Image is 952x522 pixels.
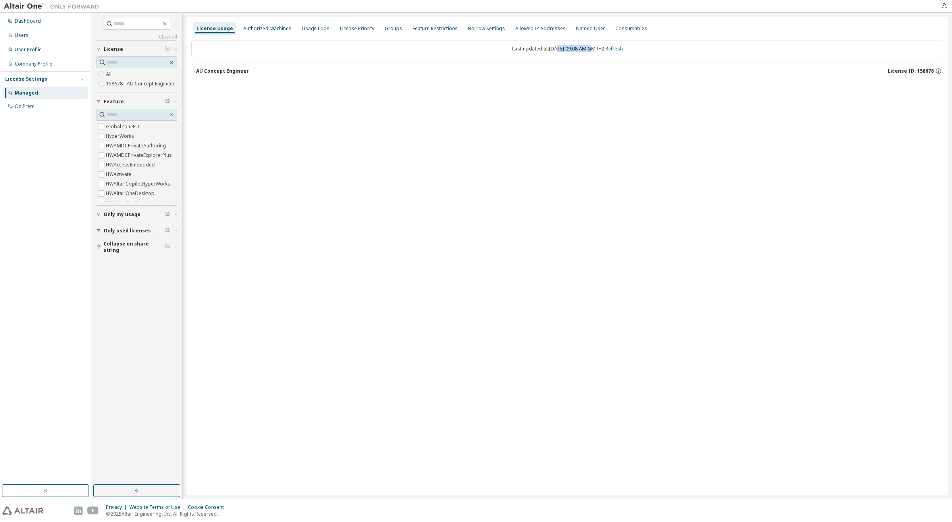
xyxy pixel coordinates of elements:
label: HWAccessEmbedded [106,160,156,170]
div: Users [15,32,29,39]
label: HWAltairOneDesktop [106,189,156,198]
div: Consumables [615,25,647,32]
div: License Settings [5,76,47,82]
span: License ID: 158678 [888,68,934,74]
img: Altair One [4,2,103,10]
div: AU Concept Engineer [196,68,249,74]
p: © 2025 Altair Engineering, Inc. All Rights Reserved. [106,510,229,517]
span: Clear filter [165,211,170,218]
div: Dashboard [15,18,41,24]
div: Website Terms of Use [129,504,188,510]
label: HWAMDCPrivateAuthoring [106,141,168,151]
img: youtube.svg [87,507,99,515]
label: All [106,70,113,79]
label: HWAMDCPrivateExplorerPlus [106,151,173,160]
button: Feature [96,93,177,110]
span: Only used licenses [104,228,151,234]
span: Only my usage [104,211,141,218]
div: Groups [385,25,402,32]
div: Cookie Consent [188,504,229,510]
button: License [96,41,177,58]
div: Borrow Settings [468,25,505,32]
div: Company Profile [15,61,52,67]
div: Authorized Machines [243,25,291,32]
div: Usage Logs [302,25,330,32]
label: HWAltairOneEnterpriseUser [106,198,171,208]
img: altair_logo.svg [2,507,43,515]
div: License Usage [197,25,233,32]
button: Only my usage [96,206,177,223]
span: Collapse on share string [104,241,165,253]
div: User Profile [15,46,42,53]
span: Clear filter [165,244,170,250]
span: Clear filter [165,46,170,52]
label: HWActivate [106,170,133,179]
span: Feature [104,99,124,105]
div: On Prem [15,103,35,110]
span: License [104,46,123,52]
div: Named User [576,25,605,32]
div: Feature Restrictions [412,25,458,32]
button: AU Concept EngineerLicense ID: 158678 [191,62,943,80]
button: Only used licenses [96,222,177,240]
div: License Priority [340,25,374,32]
label: HyperWorks [106,131,136,141]
label: HWAltairCopilotHyperWorks [106,179,172,189]
div: Last updated at: [DATE] 09:08 AM GMT+2 [191,41,943,57]
span: Clear filter [165,228,170,234]
div: Privacy [106,504,129,510]
div: Managed [15,90,38,96]
div: Allowed IP Addresses [515,25,566,32]
label: 158678 - AU Concept Engineer [106,79,176,89]
a: Clear all [96,34,177,40]
button: Collapse on share string [96,238,177,256]
span: Clear filter [165,99,170,105]
img: linkedin.svg [74,507,83,515]
label: GlobalZoneEU [106,122,141,131]
a: Refresh [605,45,623,52]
